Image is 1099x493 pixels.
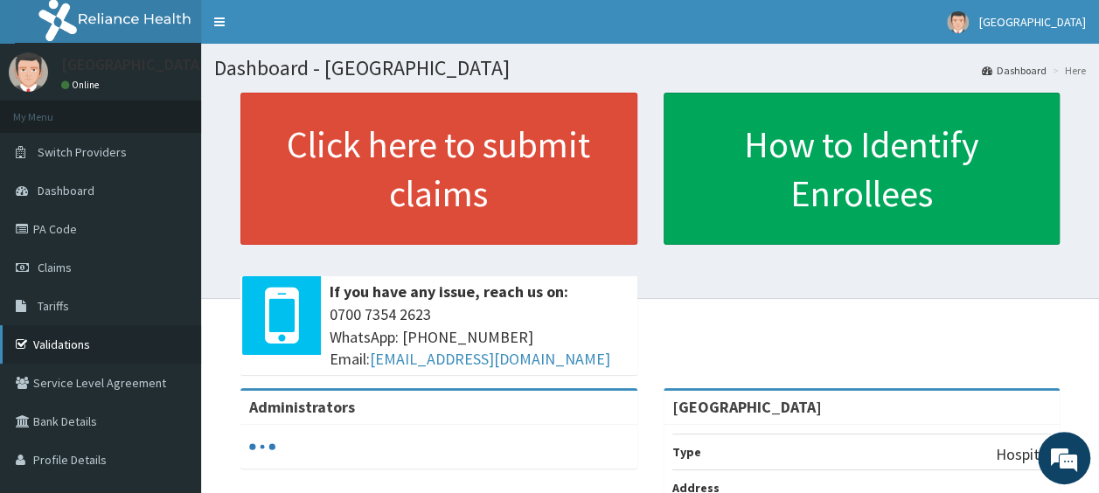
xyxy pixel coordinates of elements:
span: Switch Providers [38,144,127,160]
b: If you have any issue, reach us on: [330,281,568,302]
li: Here [1048,63,1086,78]
b: Type [672,444,701,460]
a: Dashboard [982,63,1047,78]
span: Claims [38,260,72,275]
img: User Image [9,52,48,92]
span: Tariffs [38,298,69,314]
span: [GEOGRAPHIC_DATA] [979,14,1086,30]
img: User Image [947,11,969,33]
p: [GEOGRAPHIC_DATA] [61,57,205,73]
a: How to Identify Enrollees [664,93,1061,245]
a: [EMAIL_ADDRESS][DOMAIN_NAME] [370,349,610,369]
strong: [GEOGRAPHIC_DATA] [672,397,822,417]
span: Dashboard [38,183,94,198]
b: Administrators [249,397,355,417]
span: 0700 7354 2623 WhatsApp: [PHONE_NUMBER] Email: [330,303,629,371]
a: Click here to submit claims [240,93,637,245]
p: Hospital [996,443,1051,466]
svg: audio-loading [249,434,275,460]
a: Online [61,79,103,91]
h1: Dashboard - [GEOGRAPHIC_DATA] [214,57,1086,80]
